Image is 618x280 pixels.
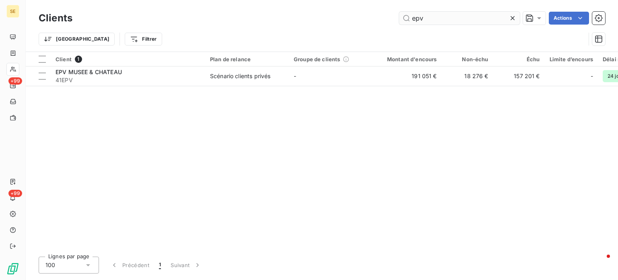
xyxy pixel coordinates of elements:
button: 1 [154,257,166,274]
button: Filtrer [125,33,162,46]
span: 1 [75,56,82,63]
div: Plan de relance [210,56,284,62]
span: 1 [159,261,161,269]
span: +99 [8,77,22,85]
iframe: Intercom live chat [591,253,610,272]
div: SE [6,5,19,18]
span: EPV MUSEE & CHATEAU [56,68,122,75]
span: - [294,73,296,79]
div: Montant d'encours [377,56,437,62]
span: +99 [8,190,22,197]
div: Échu [498,56,540,62]
button: Suivant [166,257,206,274]
button: Précédent [105,257,154,274]
span: Groupe de clients [294,56,340,62]
span: 100 [45,261,55,269]
td: 18 276 € [442,66,493,86]
div: Scénario clients privés [210,72,270,80]
button: Actions [549,12,589,25]
span: - [591,72,593,80]
span: Client [56,56,72,62]
span: 41EPV [56,76,200,84]
img: Logo LeanPay [6,262,19,275]
div: Limite d’encours [550,56,593,62]
td: 157 201 € [493,66,545,86]
h3: Clients [39,11,72,25]
div: Non-échu [447,56,488,62]
td: 191 051 € [373,66,442,86]
button: [GEOGRAPHIC_DATA] [39,33,115,46]
input: Rechercher [399,12,520,25]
